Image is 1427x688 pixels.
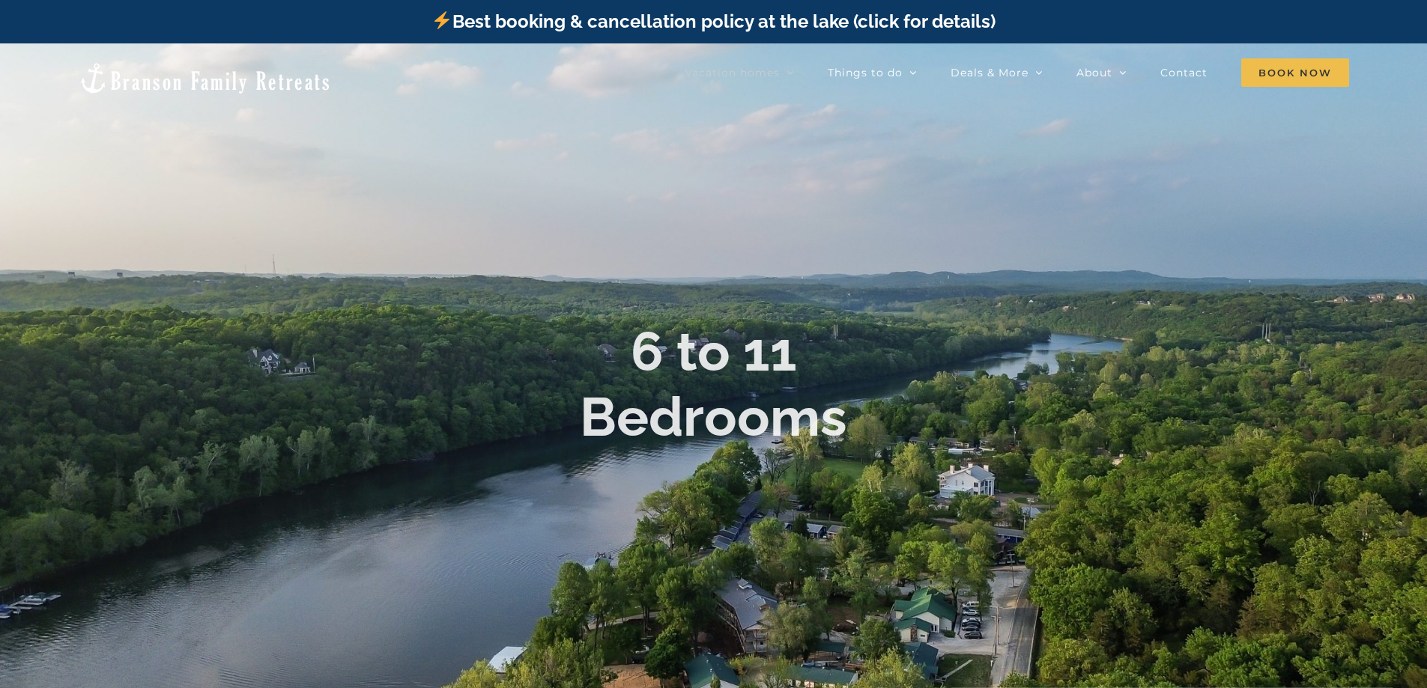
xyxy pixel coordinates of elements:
span: Book Now [1241,58,1349,87]
span: Deals & More [951,67,1028,78]
a: Vacation homes [685,58,794,88]
img: Branson Family Retreats Logo [78,61,332,95]
b: 6 to 11 Bedrooms [580,320,847,448]
a: Deals & More [951,58,1043,88]
img: ⚡️ [433,11,451,29]
span: Vacation homes [685,67,780,78]
a: Things to do [828,58,917,88]
span: About [1076,67,1112,78]
span: Contact [1160,67,1208,78]
a: Book Now [1241,58,1349,88]
nav: Main Menu [685,58,1349,88]
a: About [1076,58,1127,88]
span: Things to do [828,67,903,78]
a: Contact [1160,58,1208,88]
a: Best booking & cancellation policy at the lake (click for details) [431,10,995,32]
